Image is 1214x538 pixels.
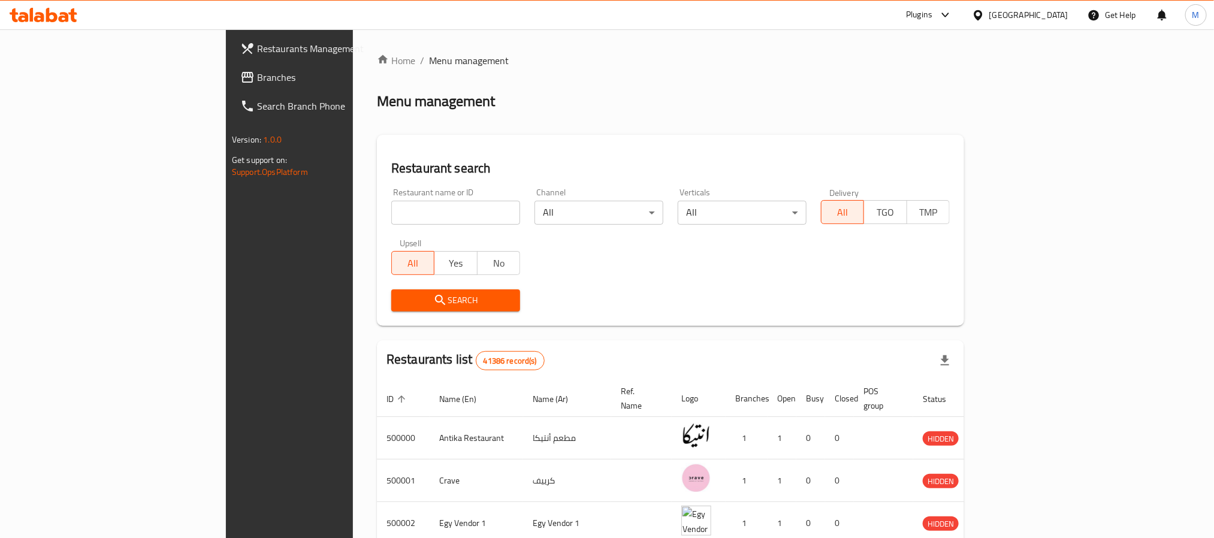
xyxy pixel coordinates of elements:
[397,255,430,272] span: All
[825,380,854,417] th: Closed
[257,41,419,56] span: Restaurants Management
[923,432,959,446] span: HIDDEN
[726,417,768,460] td: 1
[391,159,950,177] h2: Restaurant search
[391,201,520,225] input: Search for restaurant name or ID..
[923,474,959,488] span: HIDDEN
[863,200,907,224] button: TGO
[863,384,899,413] span: POS group
[681,421,711,451] img: Antika Restaurant
[923,392,962,406] span: Status
[989,8,1068,22] div: [GEOGRAPHIC_DATA]
[825,460,854,502] td: 0
[523,460,611,502] td: كرييف
[826,204,859,221] span: All
[796,380,825,417] th: Busy
[257,70,419,84] span: Branches
[231,34,428,63] a: Restaurants Management
[386,392,409,406] span: ID
[912,204,945,221] span: TMP
[429,53,509,68] span: Menu management
[923,474,959,488] div: HIDDEN
[534,201,663,225] div: All
[523,417,611,460] td: مطعم أنتيكا
[796,460,825,502] td: 0
[825,417,854,460] td: 0
[477,251,520,275] button: No
[391,251,434,275] button: All
[726,380,768,417] th: Branches
[681,463,711,493] img: Crave
[430,417,523,460] td: Antika Restaurant
[621,384,657,413] span: Ref. Name
[923,517,959,531] span: HIDDEN
[391,289,520,312] button: Search
[231,92,428,120] a: Search Branch Phone
[768,380,796,417] th: Open
[869,204,902,221] span: TGO
[439,255,472,272] span: Yes
[768,417,796,460] td: 1
[257,99,419,113] span: Search Branch Phone
[263,132,282,147] span: 1.0.0
[232,132,261,147] span: Version:
[796,417,825,460] td: 0
[672,380,726,417] th: Logo
[430,460,523,502] td: Crave
[923,431,959,446] div: HIDDEN
[906,8,932,22] div: Plugins
[829,188,859,197] label: Delivery
[768,460,796,502] td: 1
[476,355,544,367] span: 41386 record(s)
[931,346,959,375] div: Export file
[1192,8,1200,22] span: M
[439,392,492,406] span: Name (En)
[377,92,495,111] h2: Menu management
[386,350,545,370] h2: Restaurants list
[821,200,864,224] button: All
[434,251,477,275] button: Yes
[400,239,422,247] label: Upsell
[726,460,768,502] td: 1
[232,152,287,168] span: Get support on:
[476,351,545,370] div: Total records count
[377,53,964,68] nav: breadcrumb
[232,164,308,180] a: Support.OpsPlatform
[533,392,584,406] span: Name (Ar)
[681,506,711,536] img: Egy Vendor 1
[678,201,807,225] div: All
[907,200,950,224] button: TMP
[401,293,511,308] span: Search
[231,63,428,92] a: Branches
[482,255,515,272] span: No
